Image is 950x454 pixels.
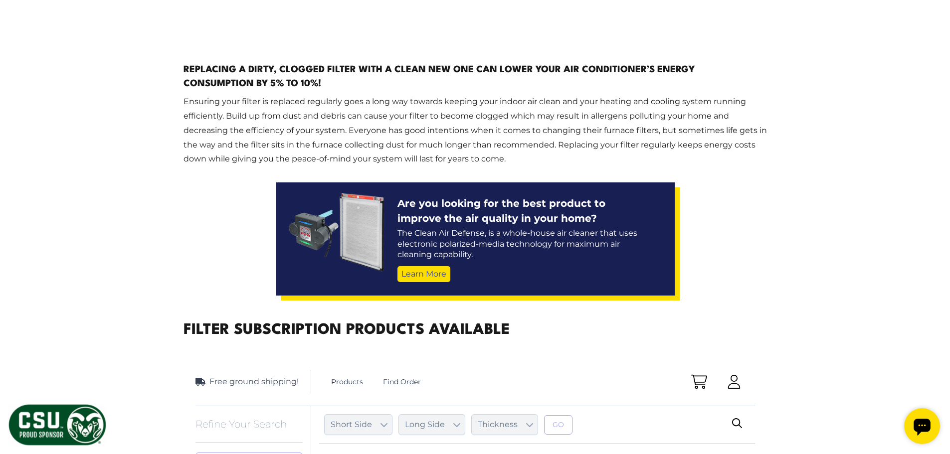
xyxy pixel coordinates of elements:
[288,192,385,272] img: Clean Air Defense
[4,4,40,40] div: Open chat widget
[184,63,767,91] h4: Replacing a dirty, clogged filter with a clean new one can lower your air conditioner’s energy co...
[397,196,651,226] span: Are you looking for the best product to improve the air quality in your home?
[184,95,767,166] p: Ensuring your filter is replaced regularly goes a long way towards keeping your indoor air clean ...
[184,319,767,342] h2: Filter Subscription Products Available
[397,266,450,282] a: Learn More
[397,228,651,260] p: The Clean Air Defense, is a whole-house air cleaner that uses electronic polarized-media technolo...
[7,403,107,447] img: CSU Sponsor Badge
